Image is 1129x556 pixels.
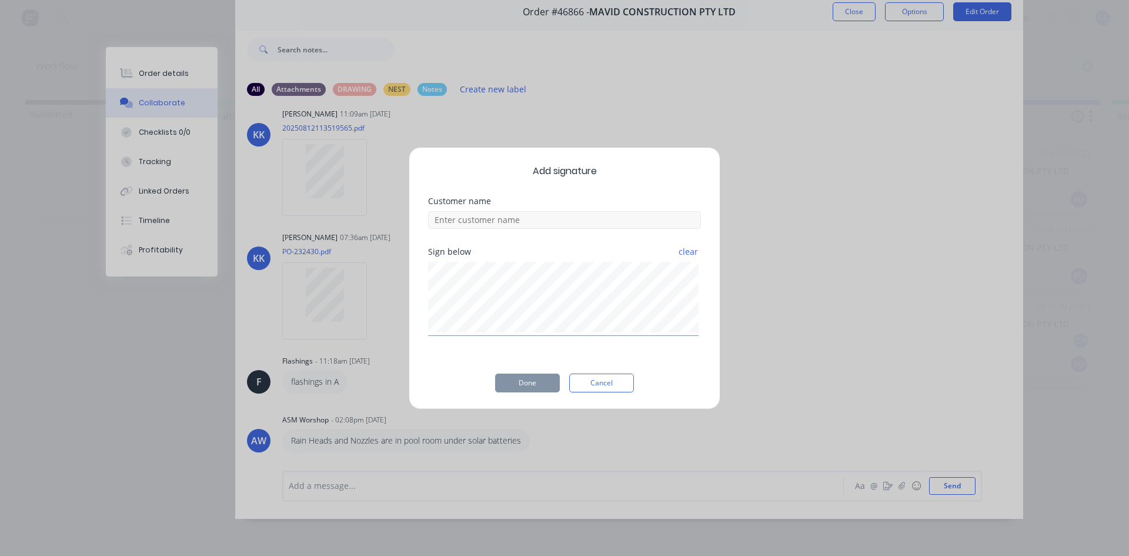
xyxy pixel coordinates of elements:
[428,248,701,256] div: Sign below
[495,374,560,392] button: Done
[678,241,699,262] button: clear
[428,211,701,229] input: Enter customer name
[428,197,701,205] div: Customer name
[428,164,701,178] span: Add signature
[569,374,634,392] button: Cancel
